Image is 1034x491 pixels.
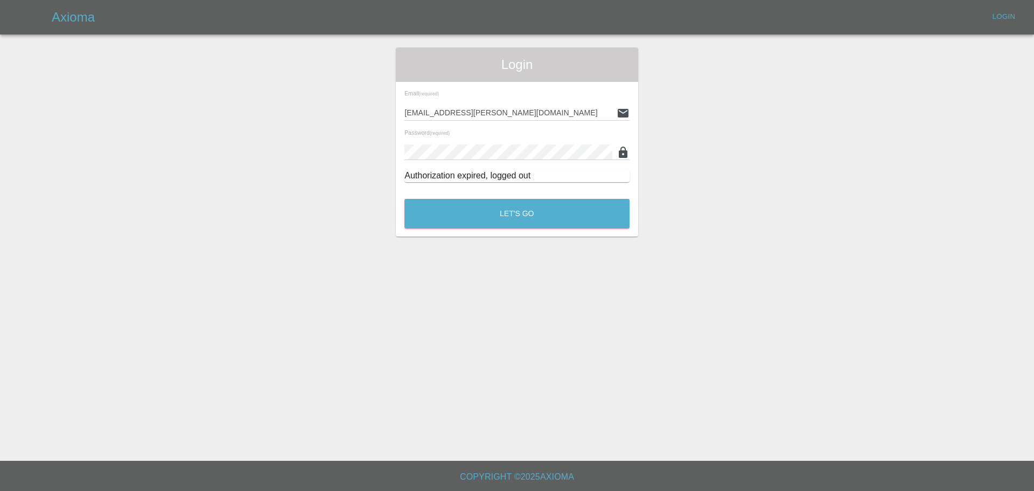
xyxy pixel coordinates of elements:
h5: Axioma [52,9,95,26]
span: Email [404,90,439,96]
small: (required) [430,131,450,136]
button: Let's Go [404,199,630,229]
span: Password [404,129,450,136]
div: Authorization expired, logged out [404,169,630,182]
span: Login [404,56,630,73]
small: (required) [419,92,439,96]
h6: Copyright © 2025 Axioma [9,469,1025,485]
a: Login [987,9,1021,25]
